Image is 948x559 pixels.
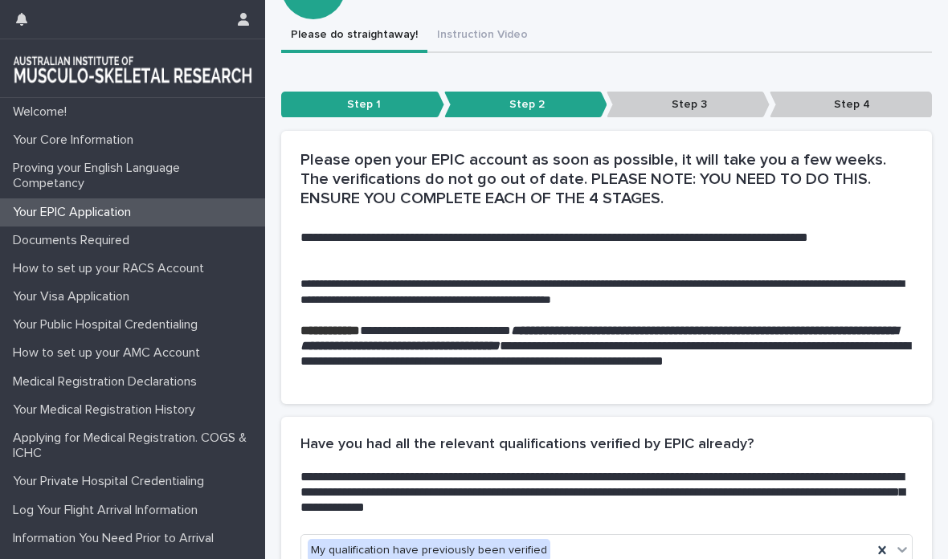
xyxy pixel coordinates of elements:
[6,233,142,248] p: Documents Required
[770,92,933,118] p: Step 4
[6,317,210,333] p: Your Public Hospital Credentialing
[281,92,444,118] p: Step 1
[6,133,146,148] p: Your Core Information
[281,19,427,53] button: Please do straightaway!
[300,150,913,208] h2: Please open your EPIC account as soon as possible, it will take you a few weeks. The verification...
[6,402,208,418] p: Your Medical Registration History
[300,436,754,454] h2: Have you had all the relevant qualifications verified by EPIC already?
[444,92,607,118] p: Step 2
[427,19,537,53] button: Instruction Video
[6,503,210,518] p: Log Your Flight Arrival Information
[6,161,265,191] p: Proving your English Language Competancy
[6,374,210,390] p: Medical Registration Declarations
[6,289,142,304] p: Your Visa Application
[13,52,252,84] img: 1xcjEmqDTcmQhduivVBy
[607,92,770,118] p: Step 3
[6,430,265,461] p: Applying for Medical Registration. COGS & ICHC
[6,531,227,546] p: Information You Need Prior to Arrival
[6,104,80,120] p: Welcome!
[6,474,217,489] p: Your Private Hospital Credentialing
[6,261,217,276] p: How to set up your RACS Account
[6,345,213,361] p: How to set up your AMC Account
[6,205,144,220] p: Your EPIC Application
